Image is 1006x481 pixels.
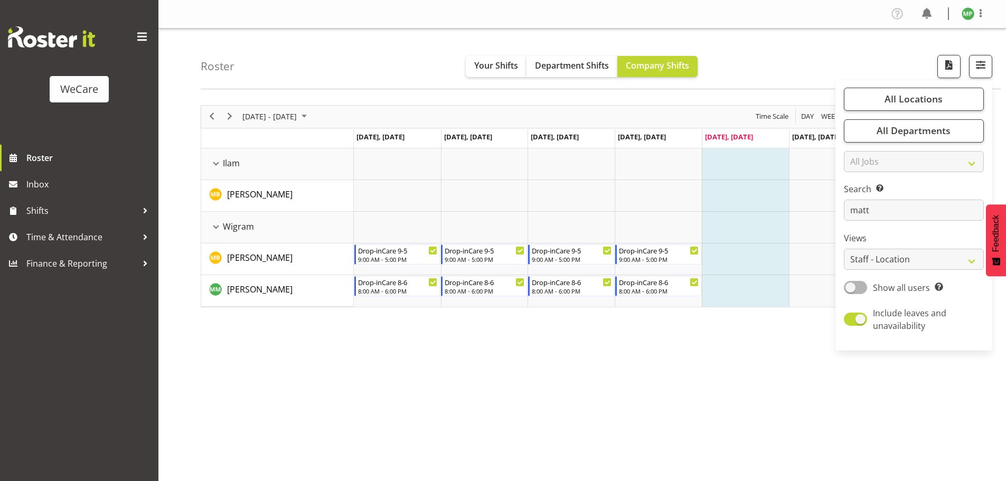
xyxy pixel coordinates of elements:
[873,282,930,294] span: Show all users
[618,132,666,142] span: [DATE], [DATE]
[227,283,293,296] a: [PERSON_NAME]
[531,132,579,142] span: [DATE], [DATE]
[532,245,612,256] div: Drop-inCare 9-5
[441,276,527,296] div: Matthew Mckenzie"s event - Drop-inCare 8-6 Begin From Tuesday, August 19, 2025 at 8:00:00 AM GMT+...
[877,124,951,137] span: All Departments
[201,212,354,243] td: Wigram resource
[444,132,492,142] span: [DATE], [DATE]
[223,157,240,169] span: Ilam
[358,287,438,295] div: 8:00 AM - 6:00 PM
[873,307,946,332] span: Include leaves and unavailability
[844,119,984,143] button: All Departments
[820,110,841,123] button: Timeline Week
[619,245,699,256] div: Drop-inCare 9-5
[358,255,438,263] div: 9:00 AM - 5:00 PM
[626,60,689,71] span: Company Shifts
[844,183,984,195] label: Search
[619,277,699,287] div: Drop-inCare 8-6
[201,105,964,307] div: Timeline Week of August 22, 2025
[201,60,234,72] h4: Roster
[969,55,992,78] button: Filter Shifts
[26,256,137,271] span: Finance & Reporting
[227,188,293,200] span: [PERSON_NAME]
[221,106,239,128] div: next period
[962,7,974,20] img: millie-pumphrey11278.jpg
[844,88,984,111] button: All Locations
[227,252,293,263] span: [PERSON_NAME]
[619,255,699,263] div: 9:00 AM - 5:00 PM
[26,203,137,219] span: Shifts
[466,56,526,77] button: Your Shifts
[60,81,98,97] div: WeCare
[619,287,699,295] div: 8:00 AM - 6:00 PM
[201,180,354,212] td: Matthew Brewer resource
[528,276,614,296] div: Matthew Mckenzie"s event - Drop-inCare 8-6 Begin From Wednesday, August 20, 2025 at 8:00:00 AM GM...
[227,284,293,295] span: [PERSON_NAME]
[991,215,1001,252] span: Feedback
[800,110,815,123] span: Day
[532,277,612,287] div: Drop-inCare 8-6
[617,56,698,77] button: Company Shifts
[26,229,137,245] span: Time & Attendance
[615,244,701,265] div: Matthew Brewer"s event - Drop-inCare 9-5 Begin From Thursday, August 21, 2025 at 9:00:00 AM GMT+1...
[354,244,440,265] div: Matthew Brewer"s event - Drop-inCare 9-5 Begin From Monday, August 18, 2025 at 9:00:00 AM GMT+12:...
[474,60,518,71] span: Your Shifts
[227,251,293,264] a: [PERSON_NAME]
[223,220,254,233] span: Wigram
[532,255,612,263] div: 9:00 AM - 5:00 PM
[26,150,153,166] span: Roster
[354,148,963,307] table: Timeline Week of August 22, 2025
[201,275,354,307] td: Matthew Mckenzie resource
[241,110,298,123] span: [DATE] - [DATE]
[535,60,609,71] span: Department Shifts
[356,132,405,142] span: [DATE], [DATE]
[445,255,524,263] div: 9:00 AM - 5:00 PM
[526,56,617,77] button: Department Shifts
[239,106,313,128] div: August 18 - 24, 2025
[615,276,701,296] div: Matthew Mckenzie"s event - Drop-inCare 8-6 Begin From Thursday, August 21, 2025 at 8:00:00 AM GMT...
[358,245,438,256] div: Drop-inCare 9-5
[885,92,943,105] span: All Locations
[937,55,961,78] button: Download a PDF of the roster according to the set date range.
[445,277,524,287] div: Drop-inCare 8-6
[445,245,524,256] div: Drop-inCare 9-5
[528,244,614,265] div: Matthew Brewer"s event - Drop-inCare 9-5 Begin From Wednesday, August 20, 2025 at 9:00:00 AM GMT+...
[532,287,612,295] div: 8:00 AM - 6:00 PM
[26,176,153,192] span: Inbox
[986,204,1006,276] button: Feedback - Show survey
[223,110,237,123] button: Next
[844,200,984,221] input: Search
[754,110,791,123] button: Time Scale
[792,132,840,142] span: [DATE], [DATE]
[354,276,440,296] div: Matthew Mckenzie"s event - Drop-inCare 8-6 Begin From Monday, August 18, 2025 at 8:00:00 AM GMT+1...
[201,148,354,180] td: Ilam resource
[755,110,789,123] span: Time Scale
[205,110,219,123] button: Previous
[800,110,816,123] button: Timeline Day
[705,132,753,142] span: [DATE], [DATE]
[441,244,527,265] div: Matthew Brewer"s event - Drop-inCare 9-5 Begin From Tuesday, August 19, 2025 at 9:00:00 AM GMT+12...
[203,106,221,128] div: previous period
[820,110,840,123] span: Week
[8,26,95,48] img: Rosterit website logo
[445,287,524,295] div: 8:00 AM - 6:00 PM
[358,277,438,287] div: Drop-inCare 8-6
[241,110,312,123] button: August 2025
[227,188,293,201] a: [PERSON_NAME]
[844,232,984,244] label: Views
[201,243,354,275] td: Matthew Brewer resource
